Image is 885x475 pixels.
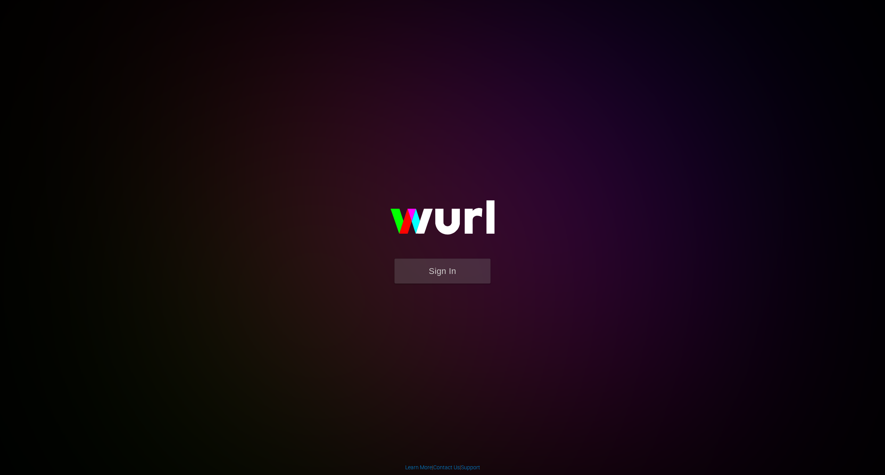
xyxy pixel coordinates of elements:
[433,464,460,470] a: Contact Us
[461,464,480,470] a: Support
[366,184,519,258] img: wurl-logo-on-black-223613ac3d8ba8fe6dc639794a292ebdb59501304c7dfd60c99c58986ef67473.svg
[394,259,491,284] button: Sign In
[405,464,432,470] a: Learn More
[405,463,480,471] div: | |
